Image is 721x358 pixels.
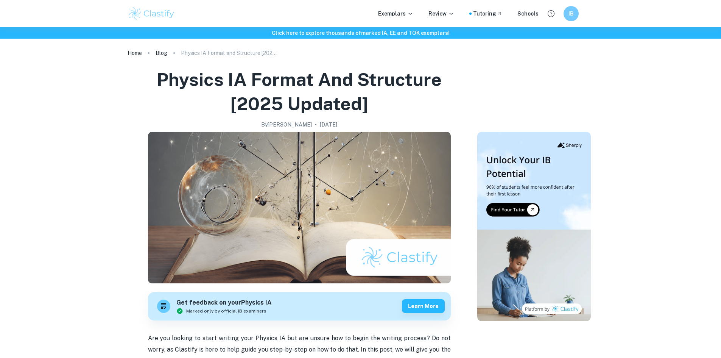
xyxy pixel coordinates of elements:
[176,298,272,308] h6: Get feedback on your Physics IA
[517,9,539,18] a: Schools
[545,7,557,20] button: Help and Feedback
[261,120,312,129] h2: By [PERSON_NAME]
[564,6,579,21] button: IB
[320,120,337,129] h2: [DATE]
[2,29,719,37] h6: Click here to explore thousands of marked IA, EE and TOK exemplars !
[131,67,468,116] h1: Physics IA Format and Structure [2025 updated]
[428,9,454,18] p: Review
[156,48,167,58] a: Blog
[477,132,591,321] img: Thumbnail
[567,9,575,18] h6: IB
[473,9,502,18] a: Tutoring
[148,292,451,320] a: Get feedback on yourPhysics IAMarked only by official IB examinersLearn more
[148,132,451,283] img: Physics IA Format and Structure [2025 updated] cover image
[181,49,279,57] p: Physics IA Format and Structure [2025 updated]
[315,120,317,129] p: •
[128,48,142,58] a: Home
[402,299,445,313] button: Learn more
[378,9,413,18] p: Exemplars
[186,308,266,314] span: Marked only by official IB examiners
[128,6,176,21] img: Clastify logo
